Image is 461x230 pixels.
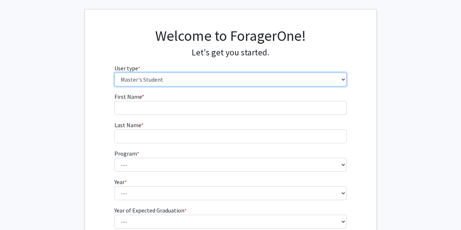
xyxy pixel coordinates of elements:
h4: Let's get you started. [114,47,347,58]
span: Last Name [114,121,141,129]
iframe: Chat [5,197,31,225]
h1: Welcome to ForagerOne! [114,27,347,44]
span: First Name [114,93,142,100]
label: Year of Expected Graduation [114,206,187,215]
label: Program [114,149,139,158]
label: Year [114,178,127,186]
label: User type [114,64,140,73]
